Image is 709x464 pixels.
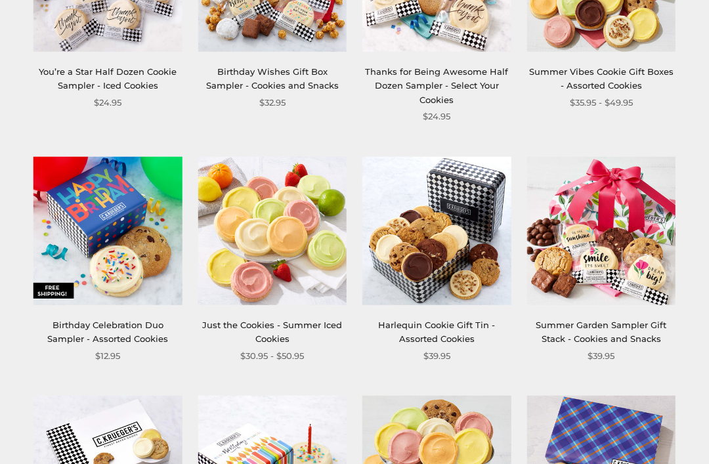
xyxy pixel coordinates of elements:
a: Summer Garden Sampler Gift Stack - Cookies and Snacks [536,320,666,345]
a: Summer Vibes Cookie Gift Boxes - Assorted Cookies [529,67,674,91]
a: Thanks for Being Awesome Half Dozen Sampler - Select Your Cookies [365,67,508,106]
a: You’re a Star Half Dozen Cookie Sampler - Iced Cookies [39,67,177,91]
span: $39.95 [423,350,450,364]
a: Just the Cookies - Summer Iced Cookies [202,320,342,345]
span: $35.95 - $49.95 [570,96,633,110]
img: Just the Cookies - Summer Iced Cookies [198,157,347,306]
span: $12.95 [95,350,120,364]
a: Harlequin Cookie Gift Tin - Assorted Cookies [378,320,495,345]
a: Birthday Celebration Duo Sampler - Assorted Cookies [47,320,168,345]
span: $32.95 [259,96,286,110]
span: $30.95 - $50.95 [240,350,304,364]
span: $39.95 [588,350,614,364]
span: $24.95 [94,96,121,110]
img: Birthday Celebration Duo Sampler - Assorted Cookies [33,157,183,306]
span: $24.95 [423,110,450,124]
img: Summer Garden Sampler Gift Stack - Cookies and Snacks [527,157,676,306]
a: Birthday Wishes Gift Box Sampler - Cookies and Snacks [206,67,339,91]
img: Harlequin Cookie Gift Tin - Assorted Cookies [362,157,511,306]
iframe: Sign Up via Text for Offers [11,414,136,453]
